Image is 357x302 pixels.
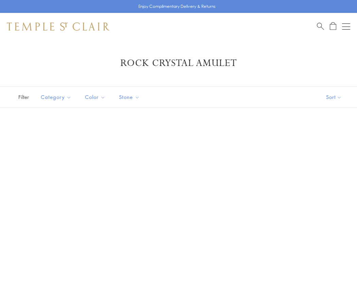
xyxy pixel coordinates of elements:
[17,57,340,69] h1: Rock Crystal Amulet
[82,93,111,101] span: Color
[342,22,350,31] button: Open navigation
[116,93,145,101] span: Stone
[114,89,145,105] button: Stone
[80,89,111,105] button: Color
[311,87,357,107] button: Show sort by
[330,22,336,31] a: Open Shopping Bag
[317,22,324,31] a: Search
[138,3,216,10] p: Enjoy Complimentary Delivery & Returns
[7,22,109,31] img: Temple St. Clair
[37,93,76,101] span: Category
[36,89,76,105] button: Category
